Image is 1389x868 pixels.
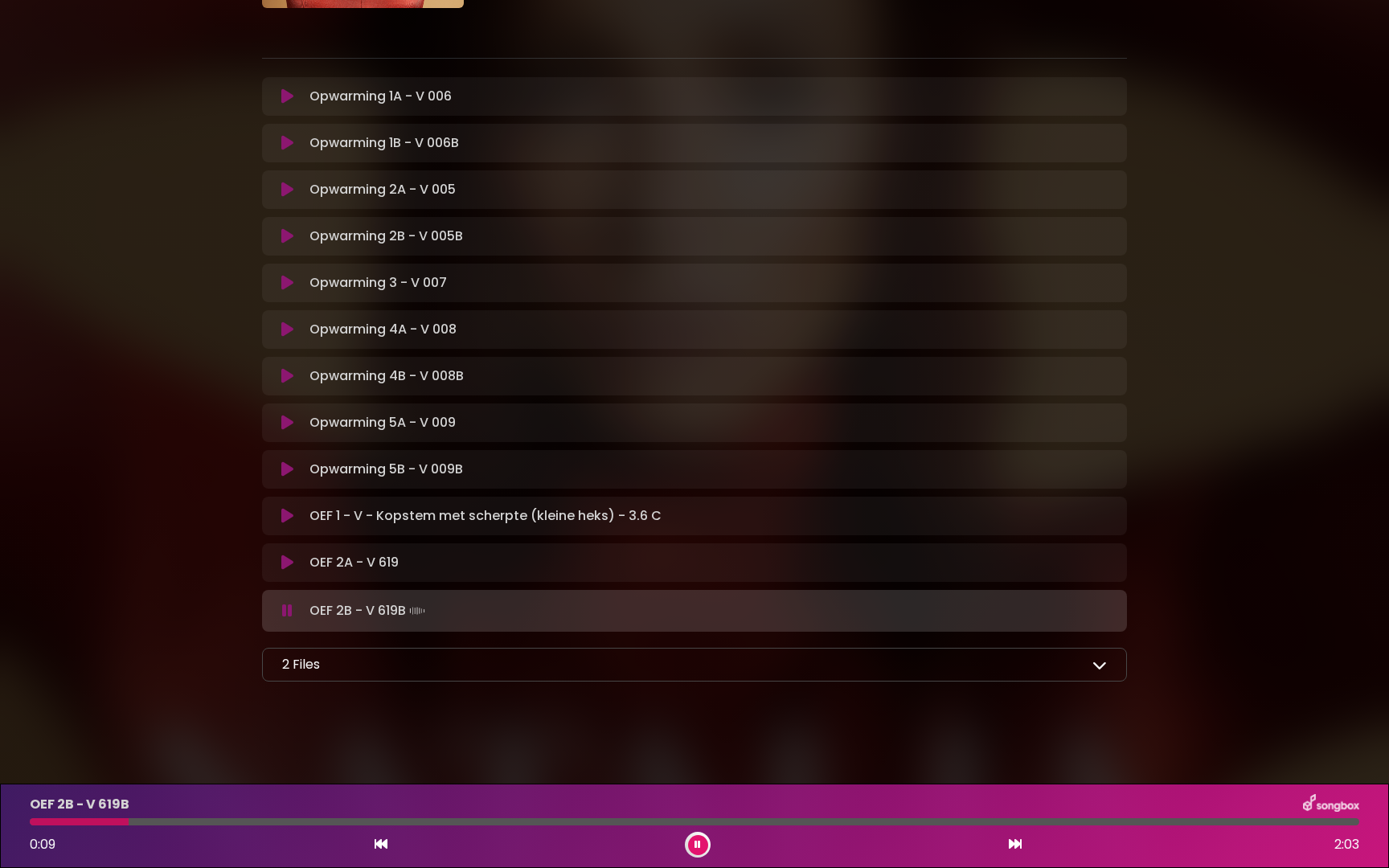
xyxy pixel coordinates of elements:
[309,413,456,432] p: Opwarming 5A - V 009
[309,600,428,622] p: OEF 2B - V 619B
[309,366,464,386] p: Opwarming 4B - V 008B
[309,320,457,339] p: Opwarming 4A - V 008
[309,180,456,199] p: Opwarming 2A - V 005
[406,600,428,622] img: waveform4.gif
[309,87,452,106] p: Opwarming 1A - V 006
[309,273,447,293] p: Opwarming 3 - V 007
[309,553,399,572] p: OEF 2A - V 619
[309,133,459,153] p: Opwarming 1B - V 006B
[282,655,320,674] p: 2 Files
[309,227,463,246] p: Opwarming 2B - V 005B
[309,506,662,526] p: OEF 1 - V - Kopstem met scherpte (kleine heks) - 3.6 C
[309,460,463,479] p: Opwarming 5B - V 009B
